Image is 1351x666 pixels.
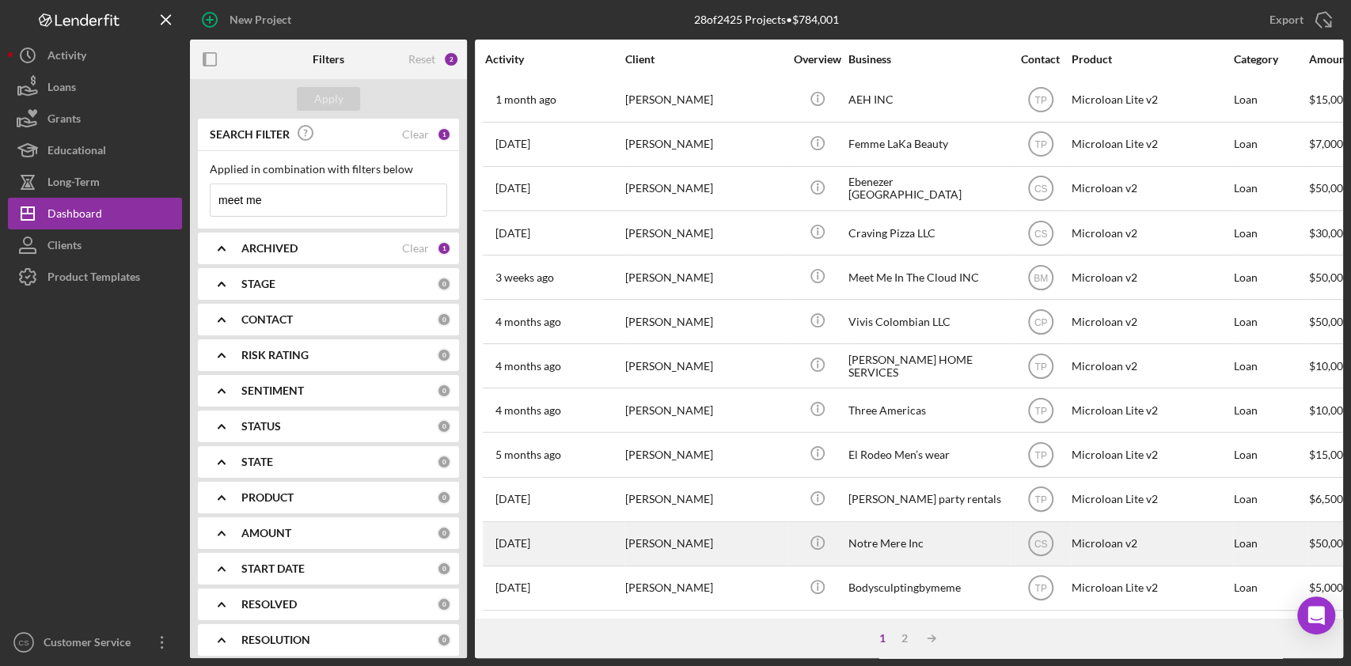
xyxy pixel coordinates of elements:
[8,198,182,229] button: Dashboard
[241,634,310,646] b: RESOLUTION
[1234,301,1307,342] div: Loan
[625,433,784,475] div: [PERSON_NAME]
[1072,53,1230,66] div: Product
[848,212,1007,254] div: Craving Pizza LLC
[848,256,1007,298] div: Meet Me In The Cloud INC
[437,633,451,647] div: 0
[8,261,182,293] button: Product Templates
[1034,494,1046,505] text: TP
[1072,567,1230,609] div: Microloan Lite v2
[694,13,839,26] div: 28 of 2425 Projects • $784,001
[1234,212,1307,254] div: Loan
[297,87,360,111] button: Apply
[437,348,451,362] div: 0
[495,93,556,106] time: 2025-07-18 23:56
[848,168,1007,210] div: Ebenezer [GEOGRAPHIC_DATA]
[47,198,102,233] div: Dashboard
[314,87,343,111] div: Apply
[495,227,530,240] time: 2025-06-11 20:04
[443,51,459,67] div: 2
[625,345,784,387] div: [PERSON_NAME]
[190,4,307,36] button: New Project
[495,537,530,550] time: 2025-08-12 20:34
[625,168,784,210] div: [PERSON_NAME]
[1234,256,1307,298] div: Loan
[848,123,1007,165] div: Femme LaKa Beauty
[1072,433,1230,475] div: Microloan Lite v2
[1072,345,1230,387] div: Microloan v2
[437,312,451,327] div: 0
[1234,523,1307,565] div: Loan
[210,163,447,176] div: Applied in combination with filters below
[495,360,561,373] time: 2025-05-10 01:31
[1234,345,1307,387] div: Loan
[241,598,297,611] b: RESOLVED
[437,277,451,291] div: 0
[625,479,784,520] div: [PERSON_NAME]
[625,256,784,298] div: [PERSON_NAME]
[241,527,291,539] b: AMOUNT
[47,229,82,265] div: Clients
[8,103,182,134] button: Grants
[1269,4,1304,36] div: Export
[1034,228,1047,239] text: CS
[1234,168,1307,210] div: Loan
[625,523,784,565] div: [PERSON_NAME]
[787,53,847,66] div: Overview
[1234,389,1307,431] div: Loan
[437,241,451,255] div: 1
[47,261,140,297] div: Product Templates
[230,4,291,36] div: New Project
[437,562,451,576] div: 0
[848,345,1007,387] div: [PERSON_NAME] HOME SERVICES
[848,389,1007,431] div: Three Americas
[241,349,309,361] b: RISK RATING
[848,79,1007,121] div: AEH INC
[437,419,451,433] div: 0
[894,632,916,645] div: 2
[848,479,1007,520] div: [PERSON_NAME] party rentals
[848,567,1007,609] div: Bodysculptingbymeme
[241,456,273,468] b: STATE
[241,278,275,290] b: STAGE
[241,491,294,504] b: PRODUCT
[625,301,784,342] div: [PERSON_NAME]
[495,138,530,150] time: 2025-06-30 18:59
[1034,450,1046,461] text: TP
[1034,272,1048,283] text: BM
[437,384,451,398] div: 0
[437,490,451,505] div: 0
[848,523,1007,565] div: Notre Mere Inc
[408,53,435,66] div: Reset
[1034,583,1046,594] text: TP
[1034,316,1047,327] text: CP
[1072,389,1230,431] div: Microloan Lite v2
[8,166,182,198] a: Long-Term
[848,53,1007,66] div: Business
[8,40,182,71] a: Activity
[1034,539,1047,550] text: CS
[1034,184,1047,195] text: CS
[1234,567,1307,609] div: Loan
[1234,433,1307,475] div: Loan
[1011,53,1070,66] div: Contact
[1034,139,1046,150] text: TP
[625,212,784,254] div: [PERSON_NAME]
[1297,596,1335,634] div: Open Intercom Messenger
[625,123,784,165] div: [PERSON_NAME]
[485,53,624,66] div: Activity
[8,229,182,261] button: Clients
[1234,79,1307,121] div: Loan
[8,71,182,103] button: Loans
[1072,123,1230,165] div: Microloan Lite v2
[241,420,281,433] b: STATUS
[47,166,100,202] div: Long-Term
[1034,406,1046,417] text: TP
[1072,479,1230,520] div: Microloan Lite v2
[8,134,182,166] a: Educational
[848,433,1007,475] div: El Rodeo Men’s wear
